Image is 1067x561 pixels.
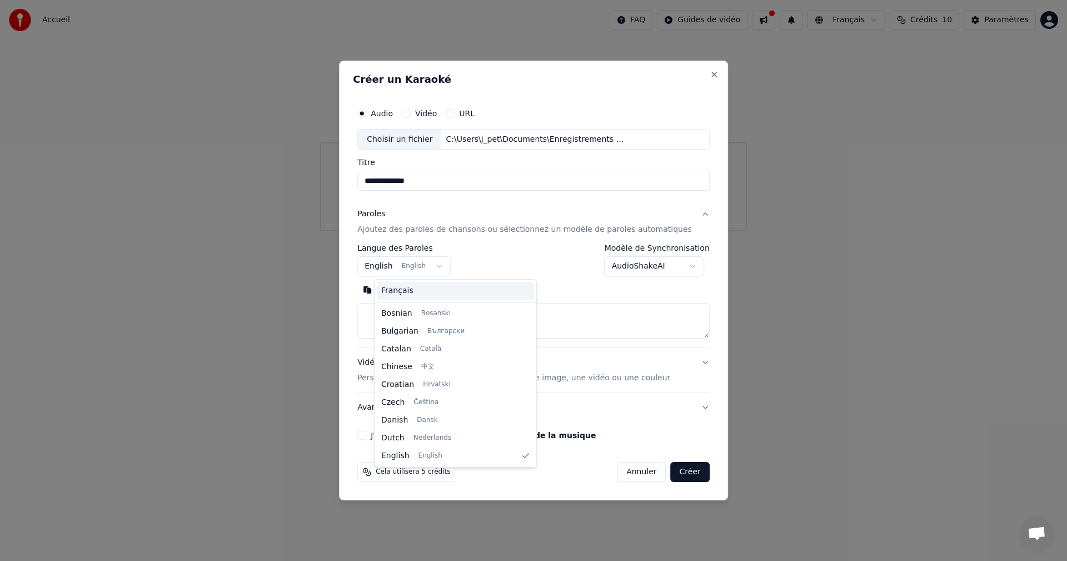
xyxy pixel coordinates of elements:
span: Català [420,345,441,354]
span: Bosanski [421,309,451,318]
span: Chinese [381,361,412,373]
span: Nederlands [413,434,451,443]
span: Bosnian [381,308,412,319]
span: Čeština [413,398,438,407]
span: Czech [381,397,405,408]
span: Hrvatski [423,380,451,389]
span: 中文 [421,363,435,371]
span: Danish [381,415,408,426]
span: English [418,451,442,460]
span: English [381,450,410,461]
span: Catalan [381,344,411,355]
span: Bulgarian [381,326,418,337]
span: Croatian [381,379,414,390]
span: Dansk [417,416,437,425]
span: Dutch [381,433,405,444]
span: Français [381,285,413,296]
span: Български [427,327,465,336]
